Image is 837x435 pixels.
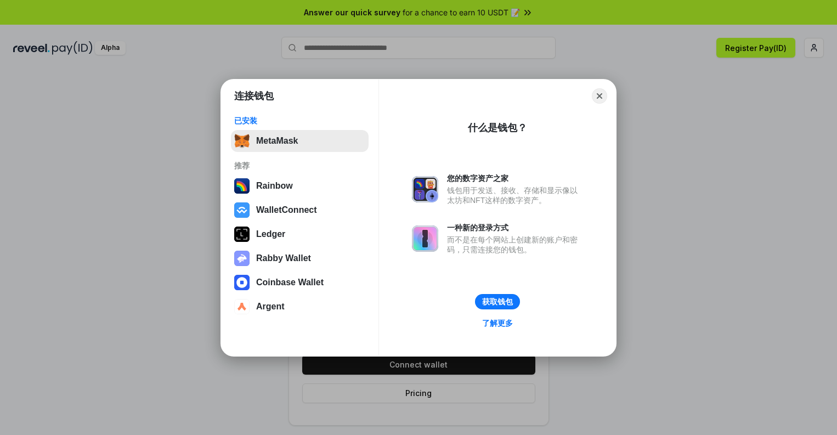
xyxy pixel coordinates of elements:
button: WalletConnect [231,199,369,221]
img: svg+xml,%3Csvg%20xmlns%3D%22http%3A%2F%2Fwww.w3.org%2F2000%2Fsvg%22%20fill%3D%22none%22%20viewBox... [412,176,438,202]
div: 获取钱包 [482,297,513,307]
div: 已安装 [234,116,365,126]
button: Close [592,88,607,104]
button: Coinbase Wallet [231,272,369,293]
img: svg+xml,%3Csvg%20width%3D%22120%22%20height%3D%22120%22%20viewBox%3D%220%200%20120%20120%22%20fil... [234,178,250,194]
img: svg+xml,%3Csvg%20width%3D%2228%22%20height%3D%2228%22%20viewBox%3D%220%200%2028%2028%22%20fill%3D... [234,202,250,218]
div: Ledger [256,229,285,239]
button: MetaMask [231,130,369,152]
h1: 连接钱包 [234,89,274,103]
div: 钱包用于发送、接收、存储和显示像以太坊和NFT这样的数字资产。 [447,185,583,205]
a: 了解更多 [476,316,519,330]
img: svg+xml,%3Csvg%20xmlns%3D%22http%3A%2F%2Fwww.w3.org%2F2000%2Fsvg%22%20width%3D%2228%22%20height%3... [234,227,250,242]
div: WalletConnect [256,205,317,215]
button: 获取钱包 [475,294,520,309]
img: svg+xml,%3Csvg%20width%3D%2228%22%20height%3D%2228%22%20viewBox%3D%220%200%2028%2028%22%20fill%3D... [234,275,250,290]
div: MetaMask [256,136,298,146]
div: Argent [256,302,285,312]
div: 推荐 [234,161,365,171]
img: svg+xml,%3Csvg%20xmlns%3D%22http%3A%2F%2Fwww.w3.org%2F2000%2Fsvg%22%20fill%3D%22none%22%20viewBox... [412,225,438,252]
img: svg+xml,%3Csvg%20width%3D%2228%22%20height%3D%2228%22%20viewBox%3D%220%200%2028%2028%22%20fill%3D... [234,299,250,314]
button: Ledger [231,223,369,245]
div: 什么是钱包？ [468,121,527,134]
img: svg+xml,%3Csvg%20fill%3D%22none%22%20height%3D%2233%22%20viewBox%3D%220%200%2035%2033%22%20width%... [234,133,250,149]
div: 而不是在每个网站上创建新的账户和密码，只需连接您的钱包。 [447,235,583,255]
div: Coinbase Wallet [256,278,324,287]
button: Rabby Wallet [231,247,369,269]
button: Rainbow [231,175,369,197]
div: 您的数字资产之家 [447,173,583,183]
img: svg+xml,%3Csvg%20xmlns%3D%22http%3A%2F%2Fwww.w3.org%2F2000%2Fsvg%22%20fill%3D%22none%22%20viewBox... [234,251,250,266]
div: Rabby Wallet [256,253,311,263]
button: Argent [231,296,369,318]
div: 了解更多 [482,318,513,328]
div: Rainbow [256,181,293,191]
div: 一种新的登录方式 [447,223,583,233]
